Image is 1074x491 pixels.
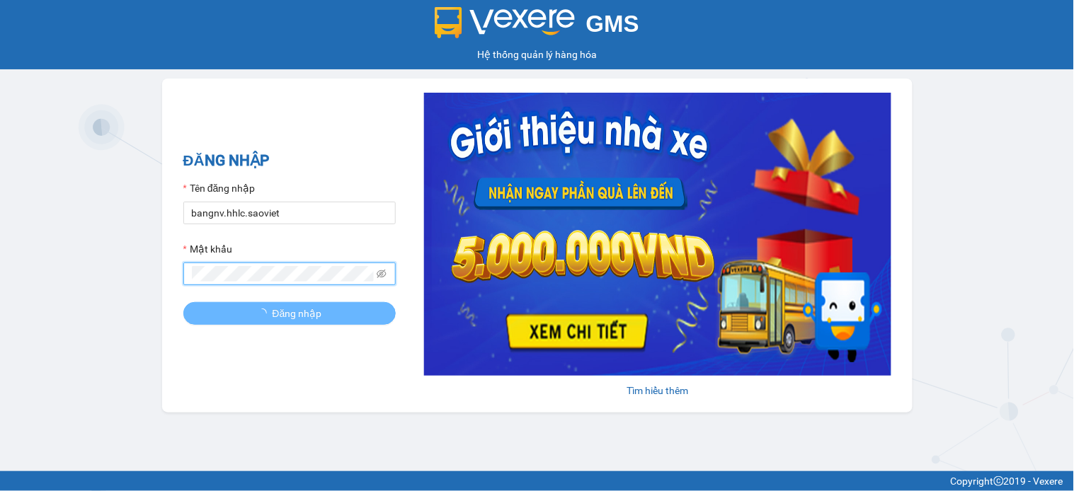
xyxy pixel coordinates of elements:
[424,93,891,376] img: banner-0
[377,269,387,279] span: eye-invisible
[257,308,273,318] span: loading
[11,473,1063,489] div: Copyright 2019 - Vexere
[4,47,1070,62] div: Hệ thống quản lý hàng hóa
[183,302,396,325] button: Đăng nhập
[273,306,322,321] span: Đăng nhập
[586,11,639,37] span: GMS
[183,180,256,196] label: Tên đăng nhập
[192,266,375,282] input: Mật khẩu
[183,202,396,224] input: Tên đăng nhập
[183,149,396,173] h2: ĐĂNG NHẬP
[435,21,639,33] a: GMS
[435,7,575,38] img: logo 2
[994,476,1004,486] span: copyright
[424,383,891,398] div: Tìm hiểu thêm
[183,241,232,257] label: Mật khẩu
